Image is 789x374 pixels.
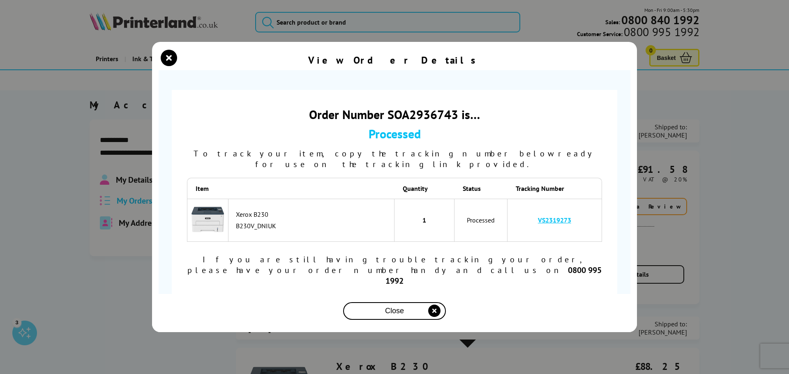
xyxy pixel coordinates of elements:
a: VS2319273 [538,216,571,224]
span: To track your item, copy the tracking number below ready for use on the tracking link provided. [194,148,596,170]
div: Processed [187,126,602,142]
div: If you are still having trouble tracking your order, please have your order number handy and call... [187,254,602,286]
th: Status [454,178,508,199]
span: Close [385,307,404,315]
th: Quantity [394,178,454,199]
td: 1 [394,199,454,242]
div: View Order Details [308,54,481,67]
div: Xerox B230 [236,210,390,218]
b: 0800 995 1992 [385,265,602,286]
img: Xerox B230 [191,203,224,236]
td: Processed [454,199,508,242]
th: Tracking Number [508,178,602,199]
div: Order Number SOA2936743 is… [187,106,602,122]
th: Item [187,178,228,199]
button: close modal [343,302,446,320]
button: close modal [163,52,175,64]
div: B230V_DNIUK [236,222,390,230]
